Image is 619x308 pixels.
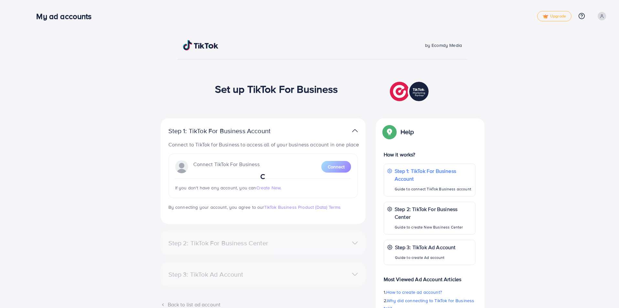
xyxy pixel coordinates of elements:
p: Step 1: TikTok For Business Account [395,167,472,183]
p: Help [400,128,414,136]
p: Step 3: TikTok Ad Account [395,243,456,251]
h3: My ad accounts [36,12,97,21]
img: tick [543,14,548,19]
p: 1. [384,288,475,296]
p: Most Viewed Ad Account Articles [384,270,475,283]
img: Popup guide [384,126,395,138]
p: How it works? [384,151,475,158]
span: Upgrade [543,14,566,19]
img: TikTok [183,40,219,50]
img: TikTok partner [352,126,358,135]
h1: Set up TikTok For Business [215,83,338,95]
span: by Ecomdy Media [425,42,462,48]
p: Guide to connect TikTok Business account [395,185,472,193]
p: Step 2: TikTok For Business Center [395,205,472,221]
p: Step 1: TikTok For Business Account [168,127,291,135]
p: Guide to create Ad account [395,254,456,261]
span: How to create ad account? [386,289,442,295]
img: TikTok partner [390,80,430,103]
a: tickUpgrade [537,11,571,21]
p: Guide to create New Business Center [395,223,472,231]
